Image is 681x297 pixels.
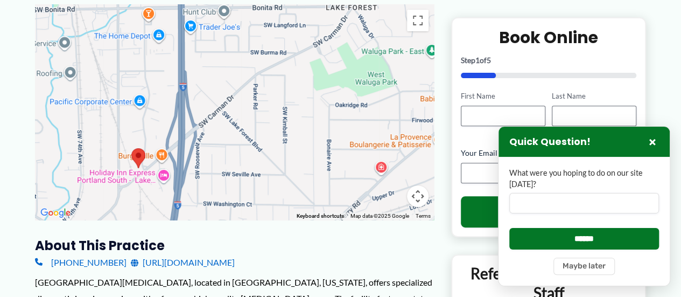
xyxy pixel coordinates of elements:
a: [PHONE_NUMBER] [35,254,127,271]
p: Step of [461,57,637,64]
h2: Book Online [461,27,637,48]
label: What were you hoping to do on our site [DATE]? [509,168,659,190]
span: Map data ©2025 Google [350,213,409,219]
h3: Quick Question! [509,136,591,148]
h3: About this practice [35,237,434,254]
button: Close [646,135,659,148]
label: First Name [461,91,545,101]
a: Open this area in Google Maps (opens a new window) [38,206,73,220]
span: 1 [475,56,480,65]
button: Map camera controls [407,185,429,207]
a: [URL][DOMAIN_NAME] [131,254,235,271]
img: Google [38,206,73,220]
label: Your Email Address [461,148,637,158]
span: 5 [487,56,491,65]
a: Terms (opens in new tab) [416,213,431,219]
button: Toggle fullscreen view [407,10,429,31]
button: Keyboard shortcuts [297,212,344,220]
label: Last Name [552,91,636,101]
button: Maybe later [553,258,615,275]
